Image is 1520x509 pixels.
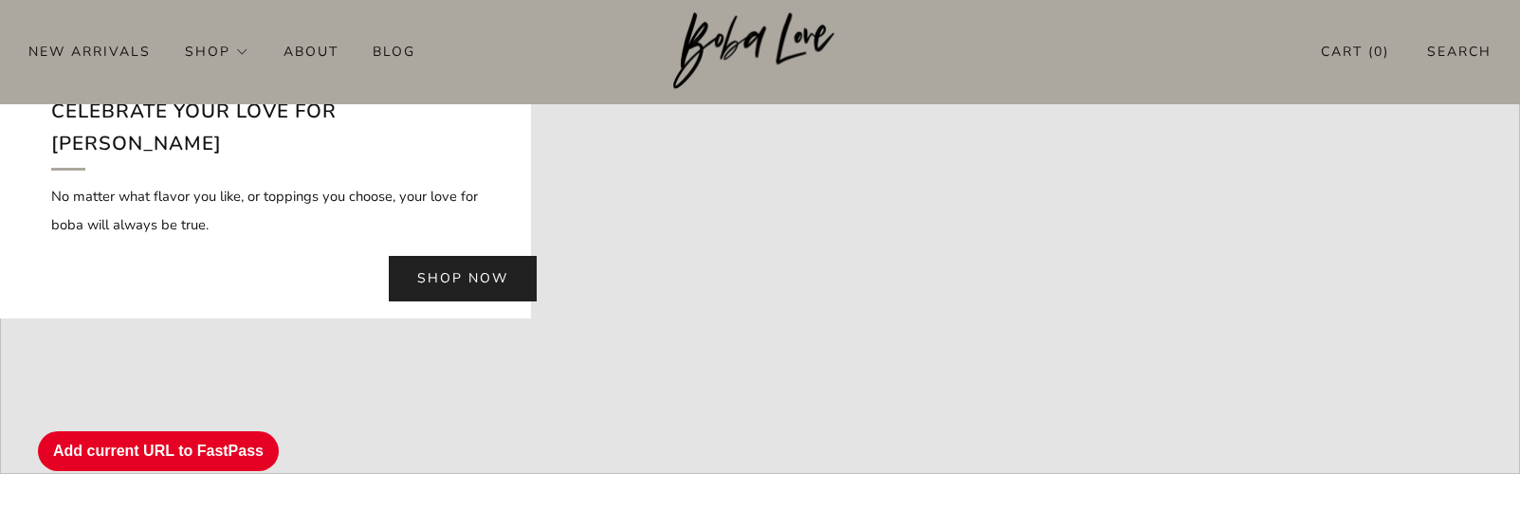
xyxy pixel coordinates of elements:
a: Blog [373,36,415,66]
h2: Celebrate your love for [PERSON_NAME] [51,96,480,171]
a: Cart [1321,36,1389,67]
p: No matter what flavor you like, or toppings you choose, your love for boba will always be true. [51,182,480,239]
a: New Arrivals [28,36,151,66]
a: Boba Love [673,12,847,91]
button: Add current URL to FastPass [38,431,279,471]
a: About [284,36,339,66]
a: Shop now [389,256,537,301]
items-count: 0 [1374,43,1383,61]
a: Shop [185,36,249,66]
img: Boba Love [673,12,847,90]
a: Search [1427,36,1492,67]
